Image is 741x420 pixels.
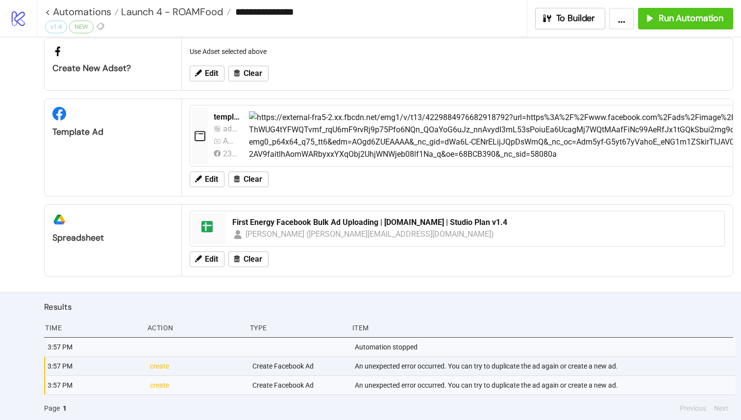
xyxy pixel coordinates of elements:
[44,300,733,313] h2: Results
[354,357,736,375] div: An unexpected error occurred. You can try to duplicate the ad again or create a new ad.
[677,403,709,414] button: Previous
[190,66,224,81] button: Edit
[228,66,269,81] button: Clear
[52,63,173,74] div: Create new adset?
[244,175,262,184] span: Clear
[205,175,218,184] span: Edit
[609,8,634,29] button: ...
[147,319,242,337] div: Action
[251,376,347,395] div: Create Facebook Ad
[232,217,718,228] div: First Energy Facebook Bulk Ad Uploading | [DOMAIN_NAME] | Studio Plan v1.4
[52,126,173,138] div: Template Ad
[351,319,733,337] div: Item
[214,112,241,123] div: template2
[44,403,60,414] span: Page
[228,172,269,187] button: Clear
[251,357,347,375] div: Create Facebook Ad
[45,21,67,33] div: v1.4
[47,338,142,356] div: 3:57 PM
[223,135,238,147] div: Ad Upload 2
[638,8,733,29] button: Run Automation
[44,319,140,337] div: Time
[190,172,224,187] button: Edit
[244,255,262,264] span: Clear
[47,376,142,395] div: 3:57 PM
[205,255,218,264] span: Edit
[354,338,736,356] div: Automation stopped
[228,251,269,267] button: Clear
[711,403,731,414] button: Next
[246,228,494,240] div: [PERSON_NAME] ([PERSON_NAME][EMAIL_ADDRESS][DOMAIN_NAME])
[60,403,70,414] button: 1
[119,7,231,17] a: Launch 4 - ROAMFood
[659,13,723,24] span: Run Automation
[249,319,345,337] div: Type
[354,376,736,395] div: An unexpected error occurred. You can try to duplicate the ad again or create a new ad.
[190,251,224,267] button: Edit
[69,21,94,33] div: NEW
[45,7,119,17] a: < Automations
[223,148,238,160] div: 235736323577953
[244,69,262,78] span: Clear
[149,357,245,375] div: create
[186,42,729,61] div: Use Adset selected above
[535,8,606,29] button: To Builder
[47,357,142,375] div: 3:57 PM
[556,13,595,24] span: To Builder
[52,232,173,244] div: Spreadsheet
[119,5,223,18] span: Launch 4 - ROAMFood
[149,376,245,395] div: create
[223,123,238,135] div: ad upload2
[205,69,218,78] span: Edit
